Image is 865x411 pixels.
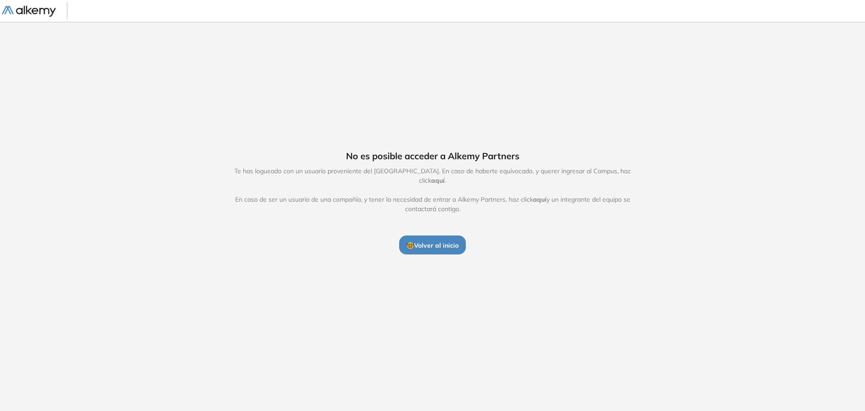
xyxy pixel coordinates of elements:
[2,6,56,17] img: Logo
[703,306,865,411] iframe: Chat Widget
[533,195,546,203] span: aquí
[399,236,466,254] button: 🤓Volver al inicio
[431,176,445,185] span: aquí
[406,241,459,249] span: 🤓 Volver al inicio
[703,306,865,411] div: Widget de chat
[346,149,519,163] span: No es posible acceder a Alkemy Partners
[225,166,640,214] span: Te has logueado con un usuario proveniente del [GEOGRAPHIC_DATA]. En caso de haberte equivocado, ...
